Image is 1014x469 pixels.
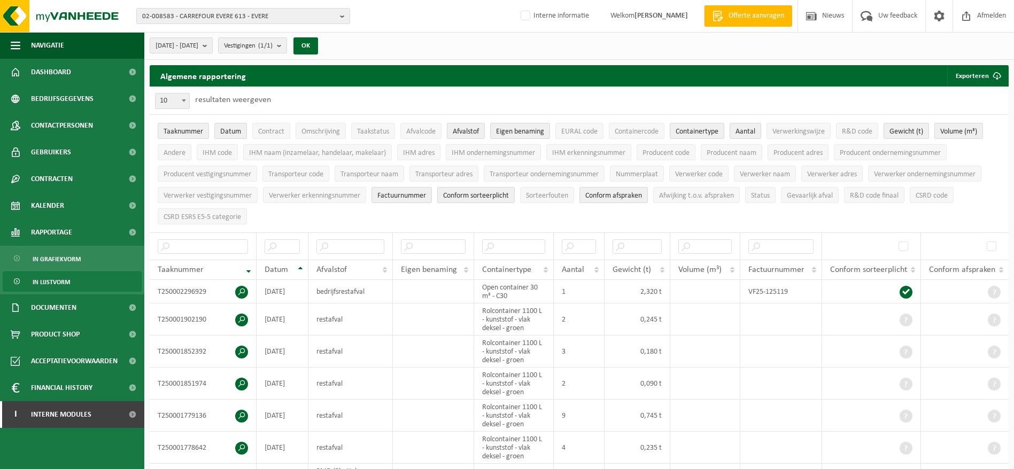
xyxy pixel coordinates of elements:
[293,37,318,54] button: OK
[554,303,605,335] td: 2
[910,187,954,203] button: CSRD codeCSRD code: Activate to sort
[257,280,308,303] td: [DATE]
[609,123,664,139] button: ContainercodeContainercode: Activate to sort
[678,265,722,274] span: Volume (m³)
[308,400,393,432] td: restafval
[850,192,899,200] span: R&D code finaal
[834,144,947,160] button: Producent ondernemingsnummerProducent ondernemingsnummer: Activate to sort
[31,85,94,112] span: Bedrijfsgegevens
[772,128,825,136] span: Verwerkingswijze
[415,170,473,178] span: Transporteur adres
[676,128,718,136] span: Containertype
[33,272,70,292] span: In lijstvorm
[605,368,670,400] td: 0,090 t
[156,93,189,108] span: 10
[605,335,670,368] td: 0,180 t
[745,187,776,203] button: StatusStatus: Activate to sort
[740,280,822,303] td: VF25-125119
[916,192,948,200] span: CSRD code
[748,265,804,274] span: Factuurnummer
[447,123,485,139] button: AfvalstofAfvalstof: Activate to sort
[554,368,605,400] td: 2
[195,96,271,104] label: resultaten weergeven
[874,170,976,178] span: Verwerker ondernemingsnummer
[257,368,308,400] td: [DATE]
[308,280,393,303] td: bedrijfsrestafval
[787,192,833,200] span: Gevaarlijk afval
[406,128,436,136] span: Afvalcode
[150,432,257,464] td: T250001778642
[474,280,554,303] td: Open container 30 m³ - C30
[252,123,290,139] button: ContractContract: Activate to sort
[357,128,389,136] span: Taakstatus
[269,192,360,200] span: Verwerker erkenningsnummer
[659,192,734,200] span: Afwijking t.o.v. afspraken
[707,149,756,157] span: Producent naam
[263,187,366,203] button: Verwerker erkenningsnummerVerwerker erkenningsnummer: Activate to sort
[150,368,257,400] td: T250001851974
[197,144,238,160] button: IHM codeIHM code: Activate to sort
[257,303,308,335] td: [DATE]
[940,128,977,136] span: Volume (m³)
[31,59,71,85] span: Dashboard
[409,166,478,182] button: Transporteur adresTransporteur adres: Activate to sort
[377,192,426,200] span: Factuurnummer
[150,280,257,303] td: T250002296929
[268,170,323,178] span: Transporteur code
[520,187,574,203] button: SorteerfoutenSorteerfouten: Activate to sort
[308,335,393,368] td: restafval
[158,208,247,224] button: CSRD ESRS E5-5 categorieCSRD ESRS E5-5 categorie: Activate to sort
[585,192,642,200] span: Conform afspraken
[842,128,872,136] span: R&D code
[401,265,457,274] span: Eigen benaming
[554,432,605,464] td: 4
[296,123,346,139] button: OmschrijvingOmschrijving: Activate to sort
[262,166,329,182] button: Transporteur codeTransporteur code: Activate to sort
[31,294,76,321] span: Documenten
[616,170,658,178] span: Nummerplaat
[934,123,983,139] button: Volume (m³)Volume (m³): Activate to sort
[474,368,554,400] td: Rolcontainer 1100 L - kunststof - vlak deksel - groen
[634,12,688,20] strong: [PERSON_NAME]
[156,38,198,54] span: [DATE] - [DATE]
[31,192,64,219] span: Kalender
[164,149,185,157] span: Andere
[3,248,142,269] a: In grafiekvorm
[704,5,792,27] a: Offerte aanvragen
[605,432,670,464] td: 0,235 t
[443,192,509,200] span: Conform sorteerplicht
[203,149,232,157] span: IHM code
[801,166,863,182] button: Verwerker adresVerwerker adres: Activate to sort
[158,166,257,182] button: Producent vestigingsnummerProducent vestigingsnummer: Activate to sort
[158,187,258,203] button: Verwerker vestigingsnummerVerwerker vestigingsnummer: Activate to sort
[218,37,287,53] button: Vestigingen(1/1)
[150,400,257,432] td: T250001779136
[340,170,398,178] span: Transporteur naam
[579,187,648,203] button: Conform afspraken : Activate to sort
[868,166,981,182] button: Verwerker ondernemingsnummerVerwerker ondernemingsnummer: Activate to sort
[257,335,308,368] td: [DATE]
[807,170,857,178] span: Verwerker adres
[31,374,92,401] span: Financial History
[482,265,531,274] span: Containertype
[701,144,762,160] button: Producent naamProducent naam: Activate to sort
[613,265,651,274] span: Gewicht (t)
[643,149,690,157] span: Producent code
[836,123,878,139] button: R&D codeR&amp;D code: Activate to sort
[301,128,340,136] span: Omschrijving
[308,368,393,400] td: restafval
[610,166,664,182] button: NummerplaatNummerplaat: Activate to sort
[726,11,787,21] span: Offerte aanvragen
[224,38,273,54] span: Vestigingen
[844,187,904,203] button: R&D code finaalR&amp;D code finaal: Activate to sort
[31,219,72,246] span: Rapportage
[474,335,554,368] td: Rolcontainer 1100 L - kunststof - vlak deksel - groen
[675,170,723,178] span: Verwerker code
[243,144,392,160] button: IHM naam (inzamelaar, handelaar, makelaar)IHM naam (inzamelaar, handelaar, makelaar): Activate to...
[150,335,257,368] td: T250001852392
[751,192,770,200] span: Status
[734,166,796,182] button: Verwerker naamVerwerker naam: Activate to sort
[496,128,544,136] span: Eigen benaming
[446,144,541,160] button: IHM ondernemingsnummerIHM ondernemingsnummer: Activate to sort
[164,170,251,178] span: Producent vestigingsnummer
